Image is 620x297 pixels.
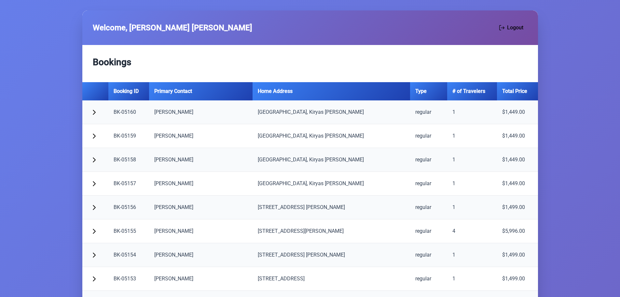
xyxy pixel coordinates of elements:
td: [PERSON_NAME] [149,267,253,291]
td: [STREET_ADDRESS] [PERSON_NAME] [253,243,410,267]
td: [STREET_ADDRESS] [253,267,410,291]
td: [PERSON_NAME] [149,124,253,148]
td: regular [410,148,447,172]
td: 1 [447,267,497,291]
td: $5,996.00 [497,219,538,243]
td: 1 [447,196,497,219]
td: [GEOGRAPHIC_DATA], Kiryas [PERSON_NAME] [253,148,410,172]
td: [GEOGRAPHIC_DATA], Kiryas [PERSON_NAME] [253,172,410,196]
button: Logout [495,21,528,35]
span: Logout [507,24,523,32]
td: $1,449.00 [497,172,538,196]
td: $1,499.00 [497,243,538,267]
th: Type [410,82,447,100]
td: regular [410,267,447,291]
td: regular [410,219,447,243]
th: # of Travelers [447,82,497,100]
td: [PERSON_NAME] [149,148,253,172]
td: $1,449.00 [497,100,538,124]
th: Home Address [253,82,410,100]
td: regular [410,124,447,148]
td: $1,449.00 [497,148,538,172]
td: regular [410,196,447,219]
td: BK-05157 [108,172,149,196]
td: BK-05156 [108,196,149,219]
td: $1,499.00 [497,267,538,291]
th: Primary Contact [149,82,253,100]
td: [PERSON_NAME] [149,219,253,243]
td: 1 [447,148,497,172]
td: [PERSON_NAME] [149,172,253,196]
td: [STREET_ADDRESS][PERSON_NAME] [253,219,410,243]
td: BK-05159 [108,124,149,148]
td: $1,499.00 [497,196,538,219]
td: [PERSON_NAME] [149,100,253,124]
td: regular [410,100,447,124]
td: 1 [447,100,497,124]
td: BK-05155 [108,219,149,243]
td: regular [410,243,447,267]
td: regular [410,172,447,196]
td: [GEOGRAPHIC_DATA], Kiryas [PERSON_NAME] [253,100,410,124]
td: 4 [447,219,497,243]
td: 1 [447,172,497,196]
td: 1 [447,243,497,267]
td: BK-05154 [108,243,149,267]
span: Welcome, [PERSON_NAME] [PERSON_NAME] [93,22,252,34]
td: 1 [447,124,497,148]
th: Booking ID [108,82,149,100]
td: BK-05160 [108,100,149,124]
h2: Bookings [93,55,528,69]
td: $1,449.00 [497,124,538,148]
td: [PERSON_NAME] [149,196,253,219]
td: [STREET_ADDRESS] [PERSON_NAME] [253,196,410,219]
td: [PERSON_NAME] [149,243,253,267]
td: BK-05158 [108,148,149,172]
td: BK-05153 [108,267,149,291]
th: Total Price [497,82,538,100]
td: [GEOGRAPHIC_DATA], Kiryas [PERSON_NAME] [253,124,410,148]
